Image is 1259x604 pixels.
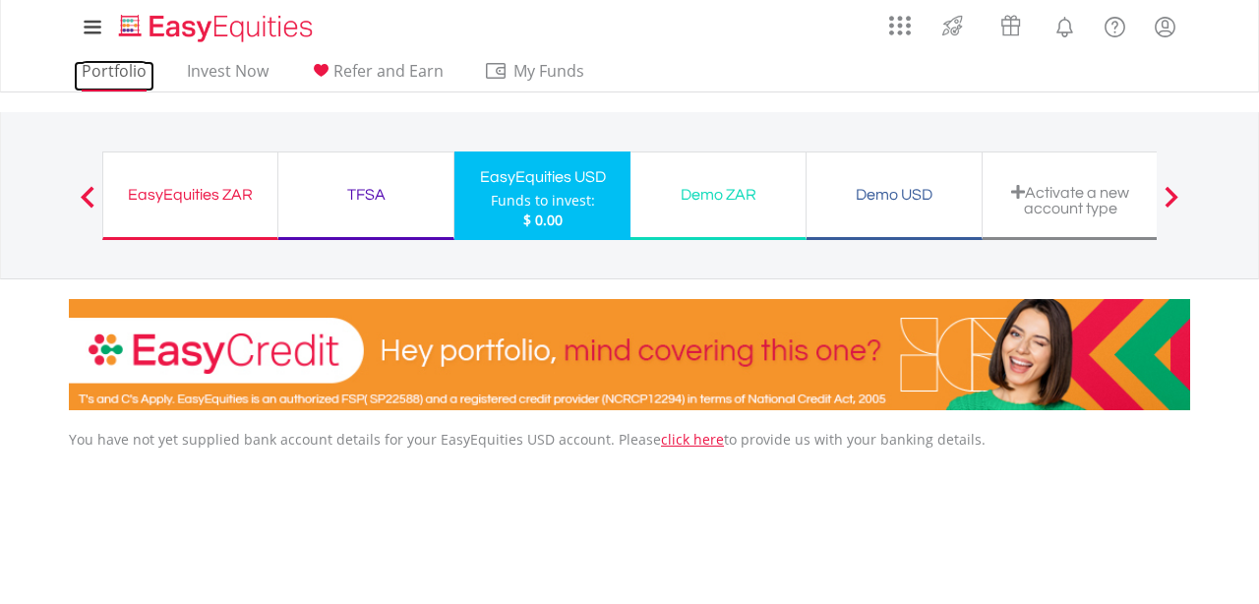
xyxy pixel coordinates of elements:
a: Vouchers [982,5,1040,41]
a: Invest Now [179,61,276,91]
a: My Profile [1140,5,1190,48]
a: click here [661,430,724,449]
div: Funds to invest: [491,191,595,211]
img: EasyEquities_Logo.png [115,12,321,44]
div: Demo USD [818,181,970,209]
div: EasyEquities USD [466,163,619,191]
a: AppsGrid [876,5,924,36]
img: EasyCredit Promotion Banner [69,299,1190,410]
div: Demo ZAR [642,181,794,209]
div: Activate a new account type [994,184,1146,216]
span: My Funds [484,58,613,84]
span: $ 0.00 [523,211,563,229]
a: FAQ's and Support [1090,5,1140,44]
img: vouchers-v2.svg [994,10,1027,41]
img: thrive-v2.svg [936,10,969,41]
a: Refer and Earn [301,61,451,91]
p: You have not yet supplied bank account details for your EasyEquities USD account. Please to provi... [69,430,1190,450]
a: Notifications [1040,5,1090,44]
span: Refer and Earn [333,60,444,82]
div: EasyEquities ZAR [115,181,266,209]
img: grid-menu-icon.svg [889,15,911,36]
a: Portfolio [74,61,154,91]
div: TFSA [290,181,442,209]
a: Home page [111,5,321,44]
